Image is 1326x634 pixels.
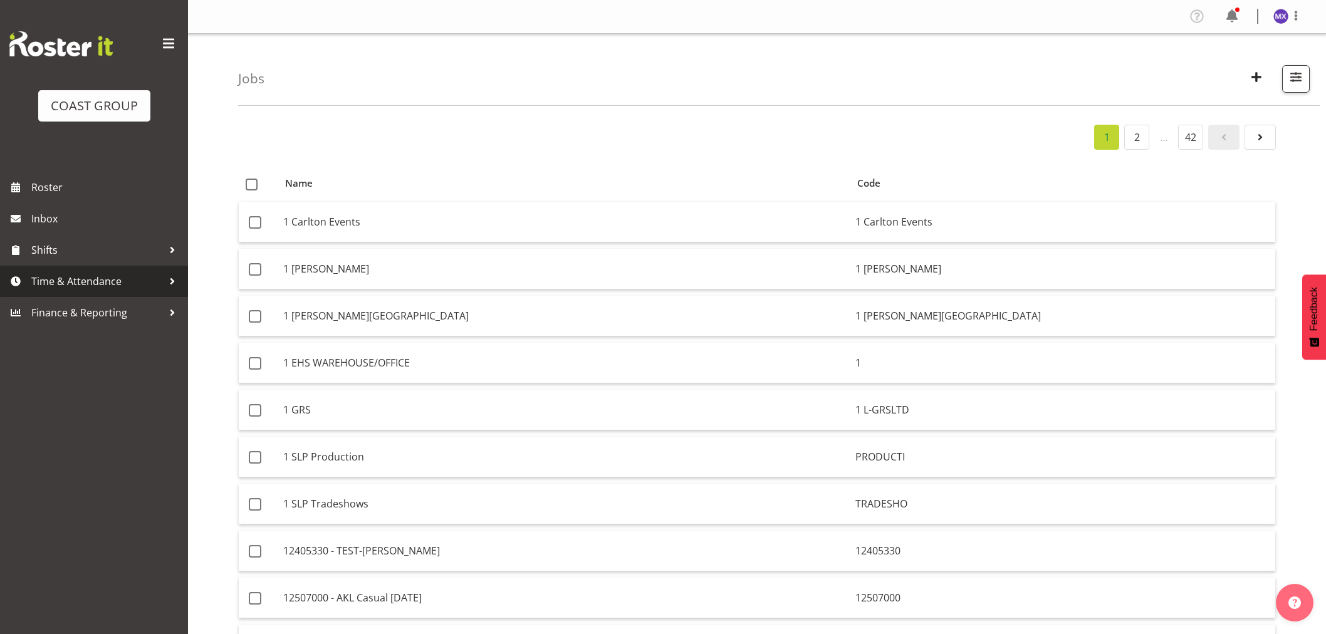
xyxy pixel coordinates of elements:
button: Filter Jobs [1282,65,1310,93]
span: Name [285,176,313,190]
span: Finance & Reporting [31,303,163,322]
button: Feedback - Show survey [1302,274,1326,360]
div: COAST GROUP [51,96,138,115]
td: 1 Carlton Events [278,202,850,242]
td: 12405330 - TEST-[PERSON_NAME] [278,531,850,571]
a: 42 [1178,125,1203,150]
td: 1 SLP Production [278,437,850,477]
td: 1 [PERSON_NAME][GEOGRAPHIC_DATA] [278,296,850,336]
td: 1 Carlton Events [850,202,1275,242]
td: 1 SLP Tradeshows [278,484,850,524]
td: 1 [PERSON_NAME] [278,249,850,289]
td: 1 EHS WAREHOUSE/OFFICE [278,343,850,383]
button: Create New Job [1243,65,1270,93]
td: 1 [PERSON_NAME][GEOGRAPHIC_DATA] [850,296,1275,336]
td: TRADESHO [850,484,1275,524]
span: Inbox [31,209,182,228]
td: 1 [PERSON_NAME] [850,249,1275,289]
td: 12507000 - AKL Casual [DATE] [278,578,850,618]
img: help-xxl-2.png [1288,596,1301,609]
td: 12507000 [850,578,1275,618]
img: Rosterit website logo [9,31,113,56]
td: 1 GRS [278,390,850,430]
td: 1 [850,343,1275,383]
span: Roster [31,178,182,197]
h4: Jobs [238,71,264,86]
td: 12405330 [850,531,1275,571]
td: 1 L-GRSLTD [850,390,1275,430]
a: 2 [1124,125,1149,150]
span: Code [857,176,880,190]
span: Shifts [31,241,163,259]
td: PRODUCTI [850,437,1275,477]
img: michelle-xiang8229.jpg [1273,9,1288,24]
span: Feedback [1308,287,1320,331]
span: Time & Attendance [31,272,163,291]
